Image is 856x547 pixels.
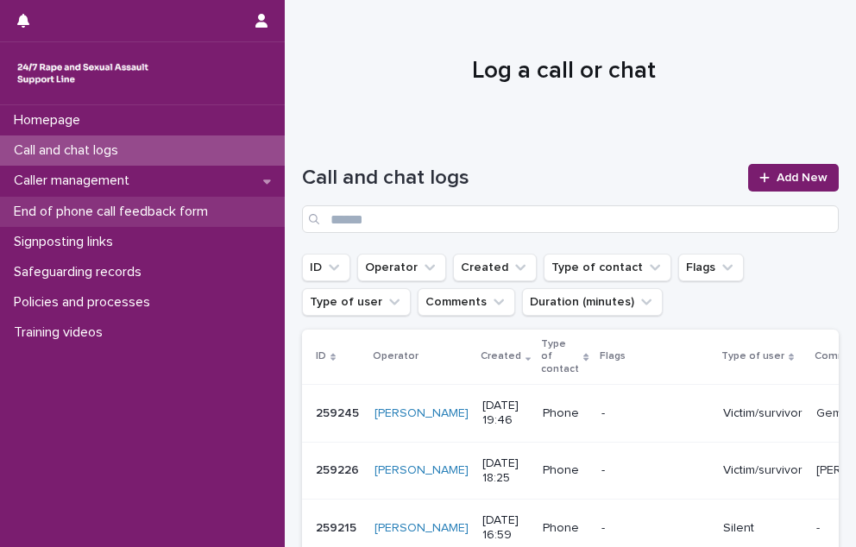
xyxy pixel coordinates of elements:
button: Flags [678,254,744,281]
button: Created [453,254,537,281]
p: ID [316,347,326,366]
p: Call and chat logs [7,142,132,159]
p: Training videos [7,324,116,341]
p: - [816,518,823,536]
h1: Log a call or chat [302,57,826,86]
p: [DATE] 19:46 [482,399,529,428]
p: - [601,463,709,478]
h1: Call and chat logs [302,166,738,191]
p: Created [481,347,521,366]
a: [PERSON_NAME] [374,463,469,478]
button: ID [302,254,350,281]
p: Caller management [7,173,143,189]
button: Type of contact [544,254,671,281]
a: Add New [748,164,839,192]
p: Victim/survivor [723,406,802,421]
p: [DATE] 16:59 [482,513,529,543]
button: Duration (minutes) [522,288,663,316]
p: 259215 [316,518,360,536]
p: Type of contact [541,335,579,379]
p: Phone [543,463,587,478]
p: Phone [543,521,587,536]
p: Policies and processes [7,294,164,311]
p: Type of user [721,347,784,366]
a: [PERSON_NAME] [374,406,469,421]
p: Safeguarding records [7,264,155,280]
p: 259245 [316,403,362,421]
p: Flags [600,347,626,366]
p: Phone [543,406,587,421]
p: Silent [723,521,802,536]
button: Operator [357,254,446,281]
p: 259226 [316,460,362,478]
img: rhQMoQhaT3yELyF149Cw [14,56,152,91]
p: - [601,406,709,421]
button: Comments [418,288,515,316]
input: Search [302,205,839,233]
p: [DATE] 18:25 [482,456,529,486]
p: - [601,521,709,536]
p: Homepage [7,112,94,129]
p: Victim/survivor [723,463,802,478]
button: Type of user [302,288,411,316]
span: Add New [777,172,828,184]
p: Signposting links [7,234,127,250]
p: End of phone call feedback form [7,204,222,220]
a: [PERSON_NAME] [374,521,469,536]
p: Operator [373,347,419,366]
